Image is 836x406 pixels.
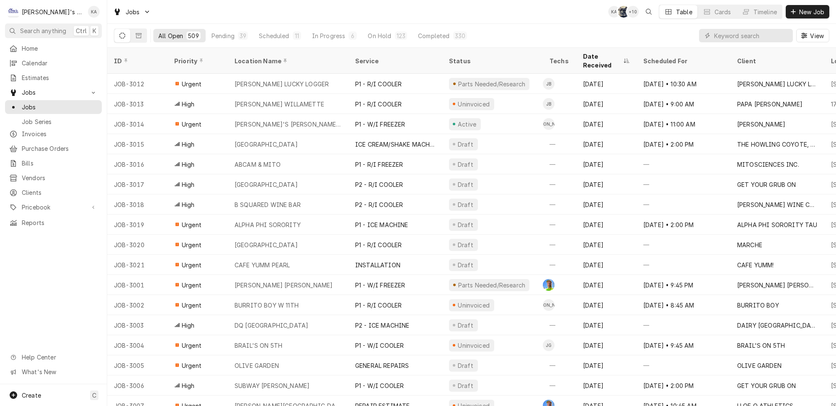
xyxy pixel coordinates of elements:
a: Invoices [5,127,102,141]
div: INSTALLATION [355,261,400,269]
button: View [796,29,829,42]
div: Scheduled [259,31,289,40]
div: CAFE YUMM PEARL [235,261,290,269]
span: High [182,381,195,390]
div: Table [676,8,692,16]
div: THE HOWLING COYOTE, INC. [737,140,818,149]
div: [DATE] [576,94,637,114]
div: Joey Brabb's Avatar [543,78,555,90]
div: — [543,315,576,335]
div: P1 - W/I COOLER [355,341,404,350]
div: [DATE] [576,134,637,154]
span: Urgent [182,301,201,310]
a: Go to Jobs [110,5,154,19]
span: Urgent [182,341,201,350]
span: Clients [22,188,98,197]
span: Jobs [126,8,140,16]
div: Status [449,57,534,65]
span: Help Center [22,353,97,362]
div: [DATE] [576,194,637,215]
a: Go to Pricebook [5,200,102,214]
div: [DATE] [576,315,637,335]
div: JG [543,339,555,351]
div: SB [618,6,630,18]
div: 330 [455,31,465,40]
div: SUBWAY [PERSON_NAME] [235,381,310,390]
a: Reports [5,216,102,230]
div: [DATE] [576,235,637,255]
div: PAPA [PERSON_NAME] [737,100,802,109]
button: New Job [786,5,829,18]
div: JB [543,98,555,110]
div: DAIRY [GEOGRAPHIC_DATA] [737,321,818,330]
span: View [808,31,826,40]
div: JOB-3021 [107,255,168,275]
div: [DATE] • 2:00 PM [637,134,730,154]
a: Clients [5,186,102,199]
div: — [637,194,730,215]
div: JOB-3001 [107,275,168,295]
div: Draft [457,180,475,189]
input: Keyword search [714,29,789,42]
div: [DATE] [576,335,637,355]
span: New Job [797,8,826,16]
div: Cards [715,8,731,16]
span: Bills [22,159,98,168]
div: Draft [457,381,475,390]
div: — [637,174,730,194]
div: Uninvoiced [457,301,491,310]
div: ALPHA PHI SORORITY TAU [737,220,818,229]
div: [GEOGRAPHIC_DATA] [235,240,298,249]
div: Uninvoiced [457,341,491,350]
a: Purchase Orders [5,142,102,155]
div: Date Received [583,52,622,70]
div: BURRITO BOY W 11TH [235,301,299,310]
span: Reports [22,218,98,227]
div: [DATE] [576,74,637,94]
div: — [543,174,576,194]
div: — [637,235,730,255]
div: BURRITO BOY [737,301,779,310]
div: P1 - W/I FREEZER [355,281,405,290]
div: JOB-3002 [107,295,168,315]
span: C [92,391,96,400]
span: High [182,180,195,189]
div: [DATE] • 10:30 AM [637,74,730,94]
div: Techs [550,57,570,65]
div: Draft [457,361,475,370]
div: In Progress [312,31,346,40]
div: Justin Achter's Avatar [543,299,555,311]
div: [DATE] [576,215,637,235]
div: ALPHA PHI SORORITY [235,220,301,229]
div: [PERSON_NAME] WINE CELLARS [737,200,818,209]
div: Draft [457,200,475,209]
div: KA [88,6,100,18]
span: Urgent [182,240,201,249]
div: [DATE] [576,295,637,315]
span: Create [22,392,41,399]
div: [PERSON_NAME]'s Refrigeration [22,8,83,16]
span: Job Series [22,117,98,126]
div: KA [608,6,620,18]
div: [PERSON_NAME]'S [PERSON_NAME]- #780 [235,120,342,129]
div: MITOSCIENCES INC. [737,160,799,169]
div: — [543,255,576,275]
div: P1 - R/I COOLER [355,80,402,88]
div: — [543,355,576,375]
div: P1 - ICE MACHINE [355,220,408,229]
div: GA [543,279,555,291]
span: Ctrl [76,26,87,35]
div: [DATE] • 9:45 AM [637,335,730,355]
div: Korey Austin's Avatar [608,6,620,18]
div: Sarah Bendele's Avatar [618,6,630,18]
div: Pending [212,31,235,40]
div: 6 [350,31,355,40]
div: [GEOGRAPHIC_DATA] [235,180,298,189]
div: [DATE] • 9:00 AM [637,94,730,114]
span: Jobs [22,103,98,111]
a: Go to What's New [5,365,102,379]
div: Parts Needed/Research [457,281,526,290]
div: OLIVE GARDEN [737,361,782,370]
div: [PERSON_NAME] LUCKY LOGGER [235,80,329,88]
div: JOB-3015 [107,134,168,154]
